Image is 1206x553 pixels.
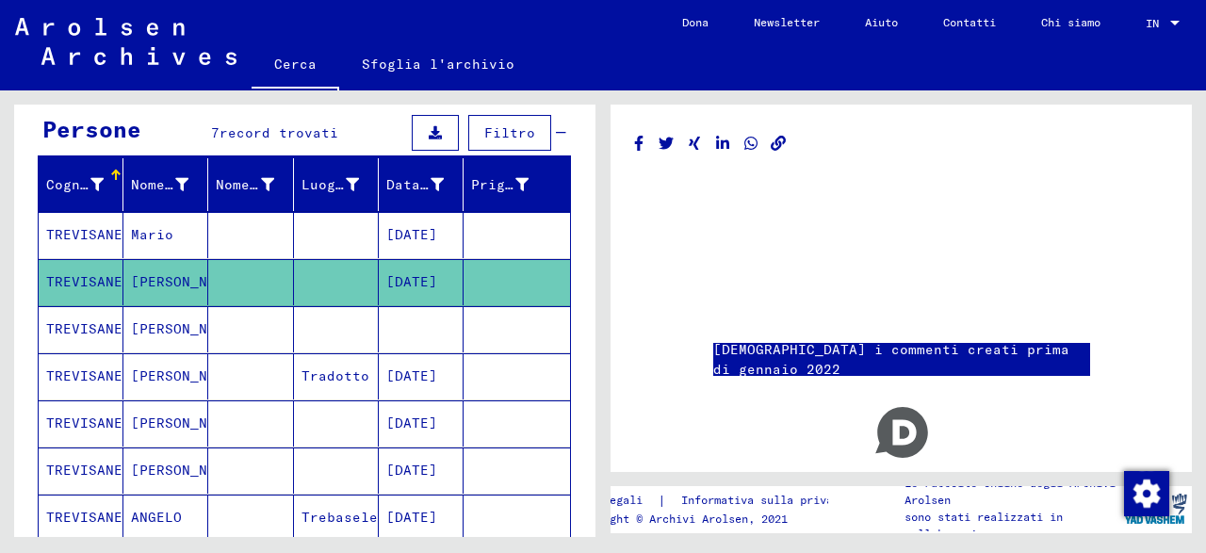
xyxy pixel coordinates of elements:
[570,491,869,511] div: |
[216,175,273,195] div: Nome da nubile
[629,132,649,155] button: Share on Facebook
[471,170,552,200] div: Prigioniero n.
[15,18,236,65] img: Arolsen_neg.svg
[46,170,127,200] div: Cognome
[769,132,789,155] button: Copy link
[570,491,658,511] a: Note legali
[1146,17,1166,30] span: IN
[131,170,212,200] div: Nome di battesimo
[123,259,208,305] mat-cell: [PERSON_NAME]
[904,475,1119,509] p: Le raccolte online degli Archivi Arolsen
[252,41,339,90] a: Cerca
[1120,485,1191,532] img: yv_logo.png
[1124,471,1169,516] img: Modifica consenso
[123,447,208,494] mat-cell: [PERSON_NAME]
[570,511,869,528] p: Copyright © Archivi Arolsen, 2021
[123,158,208,211] mat-header-cell: First Name
[123,353,208,399] mat-cell: [PERSON_NAME]
[379,400,464,447] mat-cell: [DATE]
[123,495,208,541] mat-cell: ANGELO
[386,170,467,200] div: Data di nascita
[294,158,379,211] mat-header-cell: Place of Birth
[39,306,123,352] mat-cell: TREVISANELLO
[666,491,869,511] a: Informativa sulla privacy
[39,495,123,541] mat-cell: TREVISANELLO
[123,306,208,352] mat-cell: [PERSON_NAME]
[301,175,359,195] div: Luogo di nascita
[220,124,338,141] span: record trovati
[904,509,1119,543] p: sono stati realizzati in collaborazione con
[339,41,537,87] a: Sfoglia l'archivio
[386,175,444,195] div: Data di nascita
[46,175,104,195] div: Cognome
[301,170,383,200] div: Luogo di nascita
[131,175,188,195] div: Nome di battesimo
[39,158,123,211] mat-header-cell: Last Name
[742,132,761,155] button: Share on WhatsApp
[379,495,464,541] mat-cell: [DATE]
[216,170,297,200] div: Nome da nubile
[379,212,464,258] mat-cell: [DATE]
[468,115,551,151] button: Filtro
[484,124,535,141] span: Filtro
[39,259,123,305] mat-cell: TREVISANELLO
[42,112,141,146] div: Persone
[123,212,208,258] mat-cell: Mario
[294,495,379,541] mat-cell: Trebaseleghe
[464,158,570,211] mat-header-cell: Prisoner #
[713,340,1090,380] a: [DEMOGRAPHIC_DATA] i commenti creati prima di gennaio 2022
[471,175,529,195] div: Prigioniero n.
[39,447,123,494] mat-cell: TREVISANELLO
[39,400,123,447] mat-cell: TREVISANELLO
[685,132,705,155] button: Share on Xing
[294,353,379,399] mat-cell: Tradotto
[379,447,464,494] mat-cell: [DATE]
[39,353,123,399] mat-cell: TREVISANELLO
[713,132,733,155] button: Share on LinkedIn
[123,400,208,447] mat-cell: [PERSON_NAME]
[379,259,464,305] mat-cell: [DATE]
[379,158,464,211] mat-header-cell: Date of Birth
[211,124,220,141] span: 7
[379,353,464,399] mat-cell: [DATE]
[39,212,123,258] mat-cell: TREVISANELLO
[208,158,293,211] mat-header-cell: Maiden Name
[657,132,676,155] button: Share on Twitter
